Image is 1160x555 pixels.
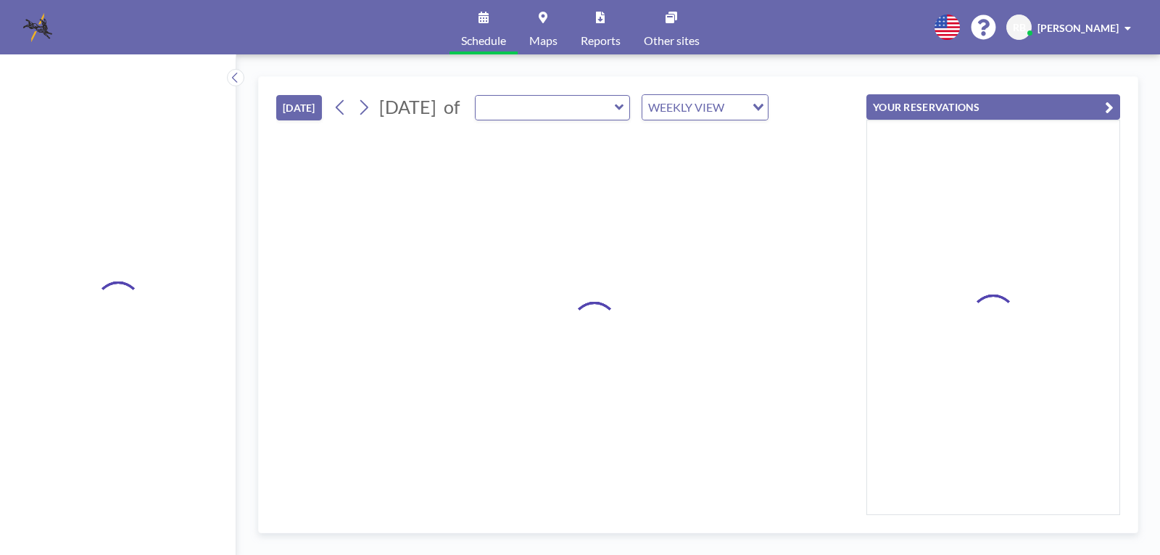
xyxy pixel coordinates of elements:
[529,35,558,46] span: Maps
[461,35,506,46] span: Schedule
[645,98,727,117] span: WEEKLY VIEW
[23,13,52,42] img: organization-logo
[581,35,621,46] span: Reports
[276,95,322,120] button: [DATE]
[1013,21,1026,34] span: RB
[642,95,768,120] div: Search for option
[644,35,700,46] span: Other sites
[866,94,1120,120] button: YOUR RESERVATIONS
[444,96,460,118] span: of
[1037,22,1119,34] span: [PERSON_NAME]
[379,96,436,118] span: [DATE]
[729,98,744,117] input: Search for option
